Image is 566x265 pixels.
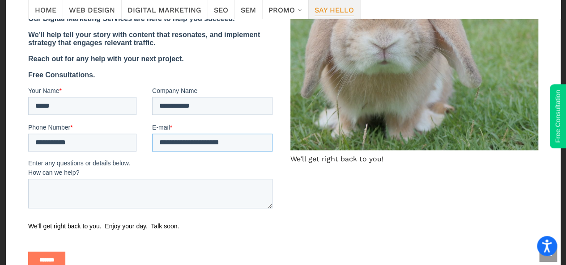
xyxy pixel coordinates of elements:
span: Company Name [124,123,169,130]
span: Promo [268,3,295,16]
span: SEO [214,3,228,16]
span: E-mail [124,160,142,167]
span: Home [35,3,56,16]
span: Web Design [69,3,115,16]
span: Digital Marketing [128,3,201,16]
span: SEM [241,3,256,16]
span: Say Hello [315,3,354,16]
figcaption: We’ll get right back to you! [290,154,538,164]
